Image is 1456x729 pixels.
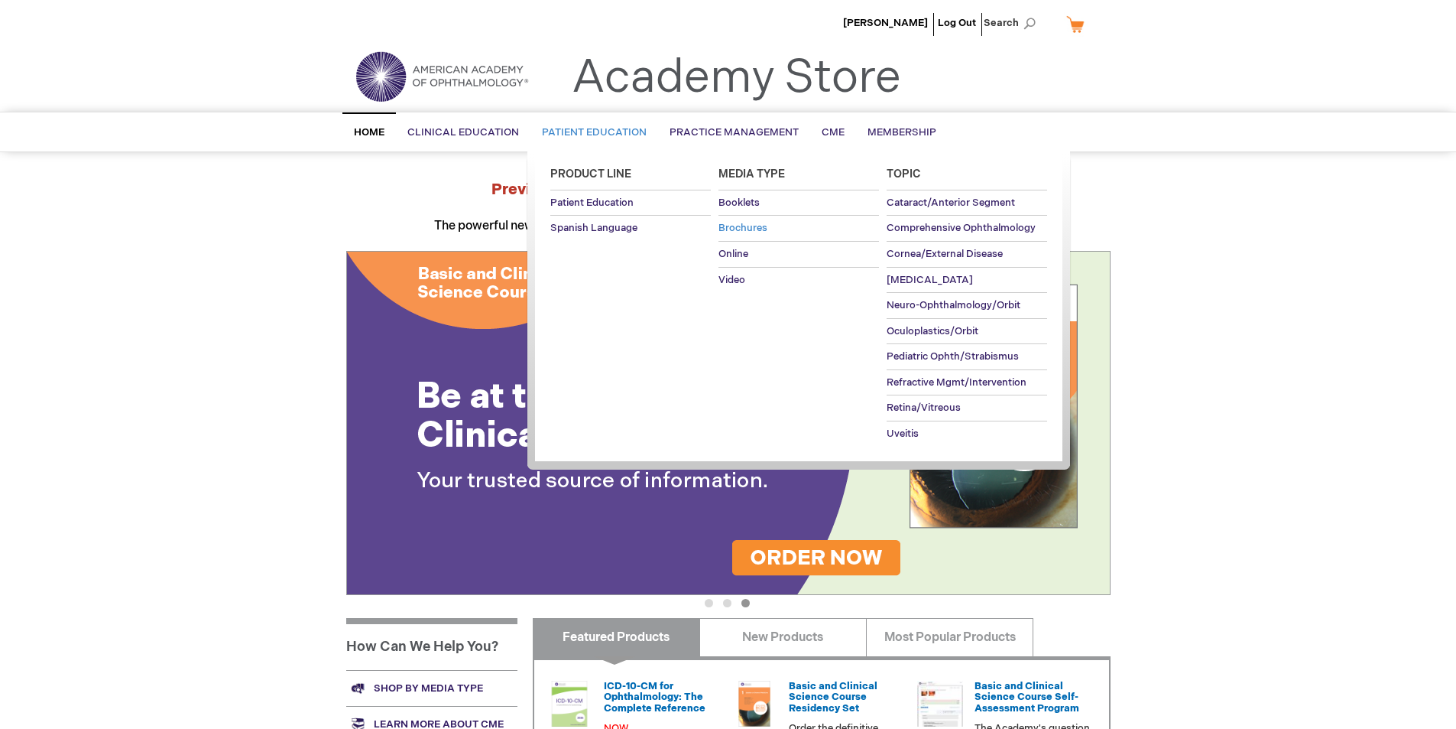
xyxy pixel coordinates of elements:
[699,618,867,656] a: New Products
[550,197,634,209] span: Patient Education
[550,222,637,234] span: Spanish Language
[550,168,631,181] span: Product Line
[705,599,713,607] button: 1 of 3
[731,681,777,727] img: 02850963u_47.png
[407,126,519,138] span: Clinical Education
[542,126,647,138] span: Patient Education
[533,618,700,656] a: Featured Products
[604,680,705,714] a: ICD-10-CM for Ophthalmology: The Complete Reference
[974,680,1079,714] a: Basic and Clinical Science Course Self-Assessment Program
[346,618,517,670] h1: How Can We Help You?
[723,599,731,607] button: 2 of 3
[843,17,928,29] a: [PERSON_NAME]
[887,248,1003,260] span: Cornea/External Disease
[718,274,745,286] span: Video
[718,222,767,234] span: Brochures
[546,681,592,727] img: 0120008u_42.png
[887,299,1020,311] span: Neuro-Ophthalmology/Orbit
[718,248,748,260] span: Online
[938,17,976,29] a: Log Out
[572,50,901,106] a: Academy Store
[887,350,1019,363] span: Pediatric Ophth/Strabismus
[346,670,517,706] a: Shop by media type
[887,376,1026,389] span: Refractive Mgmt/Intervention
[867,126,936,138] span: Membership
[822,126,845,138] span: CME
[354,126,384,138] span: Home
[887,222,1036,234] span: Comprehensive Ophthalmology
[984,8,1042,38] span: Search
[887,197,1015,209] span: Cataract/Anterior Segment
[917,681,963,727] img: bcscself_20.jpg
[718,168,785,181] span: Media Type
[887,428,919,440] span: Uveitis
[887,168,921,181] span: Topic
[670,126,799,138] span: Practice Management
[887,325,978,337] span: Oculoplastics/Orbit
[789,680,877,714] a: Basic and Clinical Science Course Residency Set
[718,197,760,209] span: Booklets
[887,402,961,414] span: Retina/Vitreous
[741,599,750,607] button: 3 of 3
[491,181,965,199] strong: Preview the at AAO 2025
[866,618,1033,656] a: Most Popular Products
[887,274,973,286] span: [MEDICAL_DATA]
